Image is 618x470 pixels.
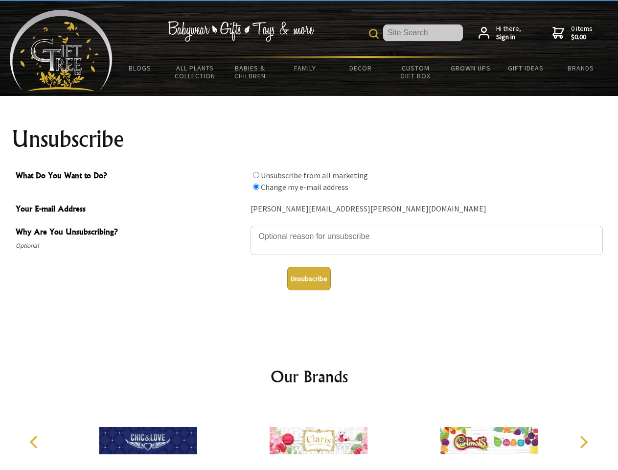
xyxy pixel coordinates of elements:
label: Unsubscribe from all marketing [261,170,368,180]
h1: Unsubscribe [12,127,607,151]
a: Family [278,58,333,78]
span: What Do You Want to Do? [16,169,246,184]
img: Babyware - Gifts - Toys and more... [10,10,113,91]
a: Decor [333,58,388,78]
a: 0 items$0.00 [552,24,593,42]
span: 0 items [571,24,593,42]
input: What Do You Want to Do? [253,172,259,178]
a: Hi there,Sign in [479,24,521,42]
a: All Plants Collection [168,58,223,86]
a: BLOGS [113,58,168,78]
a: Brands [553,58,609,78]
span: Why Are You Unsubscribing? [16,226,246,240]
input: Site Search [383,24,463,41]
div: [PERSON_NAME][EMAIL_ADDRESS][PERSON_NAME][DOMAIN_NAME] [251,202,603,217]
input: What Do You Want to Do? [253,184,259,190]
strong: Sign in [496,33,521,42]
span: Hi there, [496,24,521,42]
a: Babies & Children [223,58,278,86]
textarea: Why Are You Unsubscribing? [251,226,603,255]
a: Grown Ups [443,58,498,78]
label: Change my e-mail address [261,182,348,192]
strong: $0.00 [571,33,593,42]
a: Gift Ideas [498,58,553,78]
img: product search [369,29,379,39]
h2: Our Brands [20,365,599,388]
button: Next [572,431,594,453]
span: Your E-mail Address [16,203,246,217]
a: Custom Gift Box [388,58,443,86]
img: Babywear - Gifts - Toys & more [167,21,314,42]
span: Optional [16,240,246,252]
button: Unsubscribe [287,267,331,290]
button: Previous [24,431,46,453]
